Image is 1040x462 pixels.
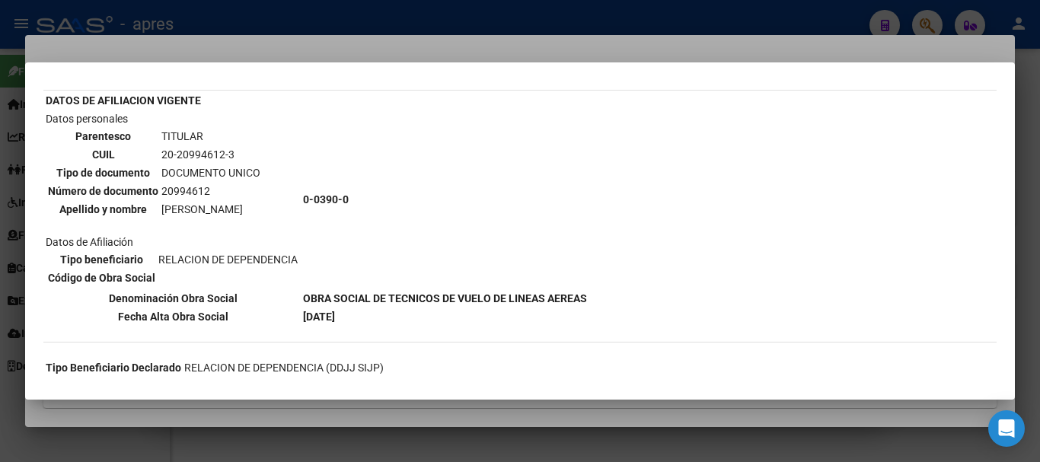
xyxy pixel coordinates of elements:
th: Tipo de documento [47,164,159,181]
td: TITULAR [161,128,261,145]
th: Tipo Beneficiario Declarado [45,359,182,376]
th: Denominación Obra Social [45,290,301,307]
th: Tipo beneficiario [47,251,156,268]
td: RELACION DE DEPENDENCIA [158,251,298,268]
th: Fecha Alta Obra Social [45,308,301,325]
div: Open Intercom Messenger [988,410,1025,447]
th: Ultimo Período Declarado [45,378,182,394]
b: 0-0390-0 [303,193,349,206]
b: DATOS DE AFILIACION VIGENTE [46,94,201,107]
th: Número de documento [47,183,159,199]
td: [PERSON_NAME] [161,201,261,218]
th: Parentesco [47,128,159,145]
th: CUIL [47,146,159,163]
td: RELACION DE DEPENDENCIA (DDJJ SIJP) [183,359,384,376]
td: 20994612 [161,183,261,199]
b: OBRA SOCIAL DE TECNICOS DE VUELO DE LINEAS AEREAS [303,292,587,304]
td: Datos personales Datos de Afiliación [45,110,301,288]
td: 08-2025 [183,378,384,394]
td: 20-20994612-3 [161,146,261,163]
th: Apellido y nombre [47,201,159,218]
b: [DATE] [303,311,335,323]
th: Código de Obra Social [47,269,156,286]
td: DOCUMENTO UNICO [161,164,261,181]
